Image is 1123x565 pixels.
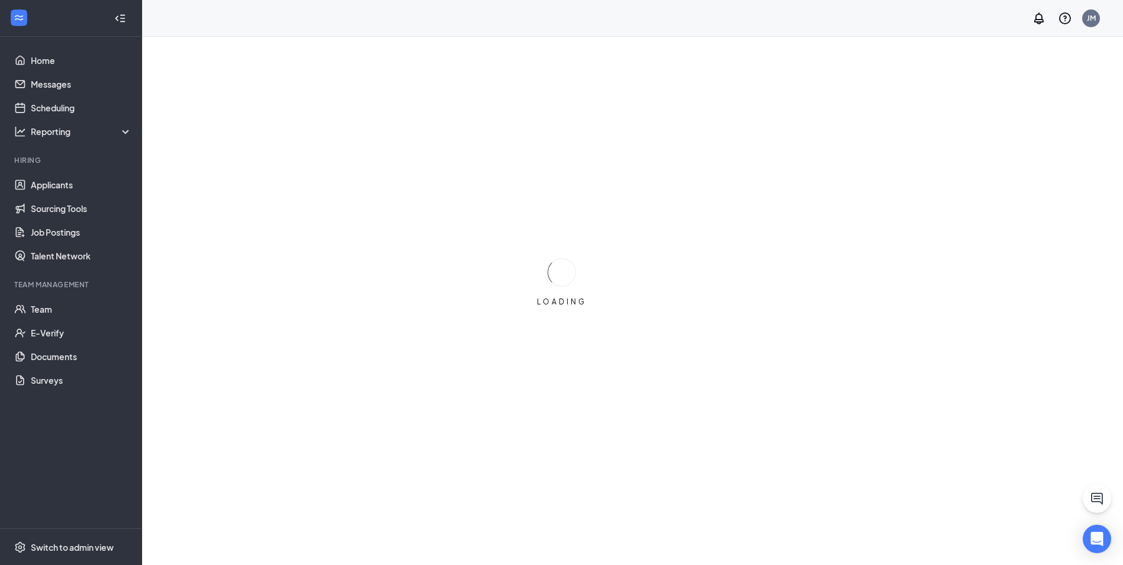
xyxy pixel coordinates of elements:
svg: ChatActive [1090,492,1104,506]
div: Team Management [14,280,130,290]
svg: QuestionInfo [1058,11,1072,25]
button: ChatActive [1083,484,1111,513]
a: Scheduling [31,96,132,120]
a: Job Postings [31,220,132,244]
a: Surveys [31,368,132,392]
a: Team [31,297,132,321]
svg: Analysis [14,126,26,137]
a: Talent Network [31,244,132,268]
div: JM [1087,13,1096,23]
div: Switch to admin view [31,541,114,553]
svg: Collapse [114,12,126,24]
a: Messages [31,72,132,96]
svg: Settings [14,541,26,553]
svg: Notifications [1032,11,1046,25]
svg: WorkstreamLogo [13,12,25,24]
div: Reporting [31,126,133,137]
div: LOADING [532,297,591,307]
div: Hiring [14,155,130,165]
div: Open Intercom Messenger [1083,525,1111,553]
a: Home [31,49,132,72]
a: Applicants [31,173,132,197]
a: E-Verify [31,321,132,345]
a: Documents [31,345,132,368]
a: Sourcing Tools [31,197,132,220]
